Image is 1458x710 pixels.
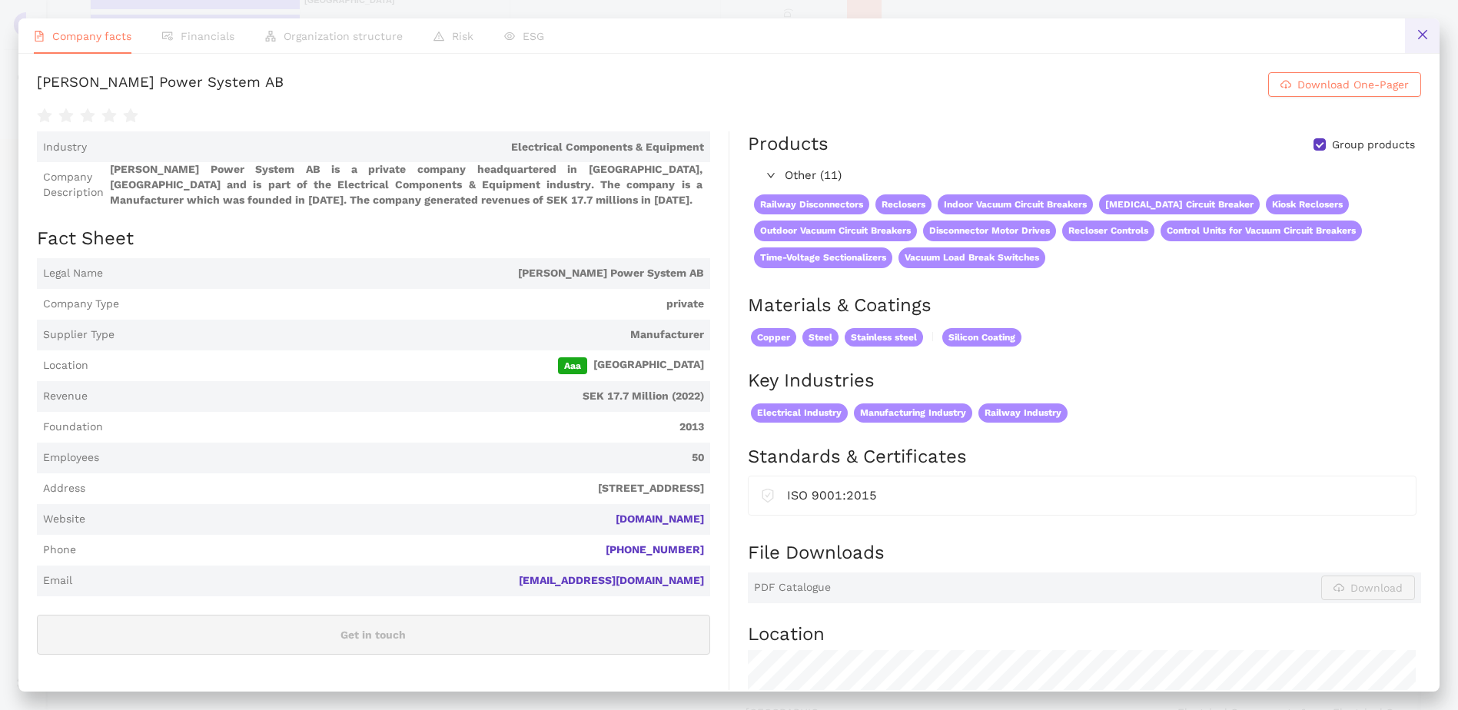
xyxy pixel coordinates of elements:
span: Vacuum Load Break Switches [898,247,1045,268]
span: safety-certificate [761,486,775,503]
span: Address [43,481,85,496]
span: [MEDICAL_DATA] Circuit Breaker [1099,194,1260,215]
span: Phone [43,542,76,558]
span: ESG [523,30,544,42]
span: Risk [452,30,473,42]
span: cloud-download [1280,79,1291,91]
span: Legal Name [43,266,103,281]
div: [PERSON_NAME] Power System AB [37,72,284,97]
h2: Materials & Coatings [748,293,1421,319]
div: Other (11) [748,164,1420,188]
span: Electrical Components & Equipment [93,140,704,155]
span: Aaa [558,357,587,374]
span: right [766,171,775,180]
span: star [80,108,95,124]
span: Stainless steel [845,328,923,347]
span: Time-Voltage Sectionalizers [754,247,892,268]
span: [PERSON_NAME] Power System AB is a private company headquartered in [GEOGRAPHIC_DATA], [GEOGRAPHI... [110,162,704,207]
span: Manufacturing Industry [854,403,972,423]
span: Financials [181,30,234,42]
span: star [58,108,74,124]
span: Group products [1326,138,1421,153]
span: apartment [265,31,276,41]
span: Manufacturer [121,327,704,343]
span: star [101,108,117,124]
span: Supplier Type [43,327,115,343]
span: SEK 17.7 Million (2022) [94,389,704,404]
button: close [1405,18,1440,53]
span: Disconnector Motor Drives [923,221,1056,241]
span: close [1416,28,1429,41]
span: Website [43,512,85,527]
h2: Fact Sheet [37,226,710,252]
span: Company Description [43,170,104,200]
h2: File Downloads [748,540,1421,566]
span: Revenue [43,389,88,404]
span: Industry [43,140,87,155]
span: Kiosk Reclosers [1266,194,1349,215]
span: Employees [43,450,99,466]
span: [GEOGRAPHIC_DATA] [95,357,704,374]
h2: Key Industries [748,368,1421,394]
span: Other (11) [785,167,1413,185]
h2: Standards & Certificates [748,444,1421,470]
span: [STREET_ADDRESS] [91,481,704,496]
button: cloud-downloadDownload One-Pager [1268,72,1421,97]
span: [PERSON_NAME] Power System AB [109,266,704,281]
span: Organization structure [284,30,403,42]
span: Copper [751,328,796,347]
span: Reclosers [875,194,932,215]
span: Company Type [43,297,119,312]
span: Email [43,573,72,589]
span: Foundation [43,420,103,435]
span: eye [504,31,515,41]
span: Railway Industry [978,403,1068,423]
span: Control Units for Vacuum Circuit Breakers [1161,221,1362,241]
span: Download One-Pager [1297,76,1409,93]
span: Indoor Vacuum Circuit Breakers [938,194,1093,215]
span: Railway Disconnectors [754,194,869,215]
div: Products [748,131,829,158]
span: star [37,108,52,124]
div: ISO 9001:2015 [787,486,1403,505]
span: star [123,108,138,124]
span: PDF Catalogue [754,580,831,596]
h2: Location [748,622,1421,648]
span: 50 [105,450,704,466]
span: 2013 [109,420,704,435]
span: fund-view [162,31,173,41]
span: private [125,297,704,312]
span: Electrical Industry [751,403,848,423]
span: Company facts [52,30,131,42]
span: warning [433,31,444,41]
span: Steel [802,328,839,347]
span: Location [43,358,88,373]
span: Recloser Controls [1062,221,1154,241]
span: Outdoor Vacuum Circuit Breakers [754,221,917,241]
span: Silicon Coating [942,328,1021,347]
